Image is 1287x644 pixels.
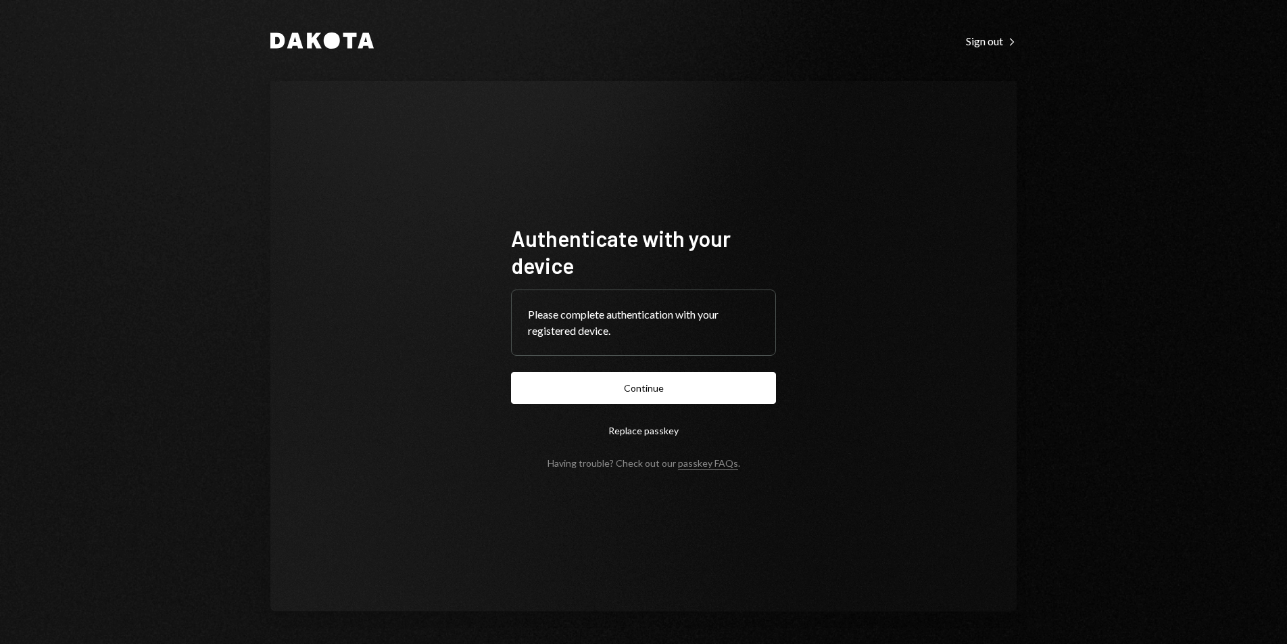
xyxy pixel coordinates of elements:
[511,415,776,446] button: Replace passkey
[678,457,738,470] a: passkey FAQs
[966,33,1017,48] a: Sign out
[528,306,759,339] div: Please complete authentication with your registered device.
[511,372,776,404] button: Continue
[966,34,1017,48] div: Sign out
[511,225,776,279] h1: Authenticate with your device
[548,457,740,469] div: Having trouble? Check out our .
